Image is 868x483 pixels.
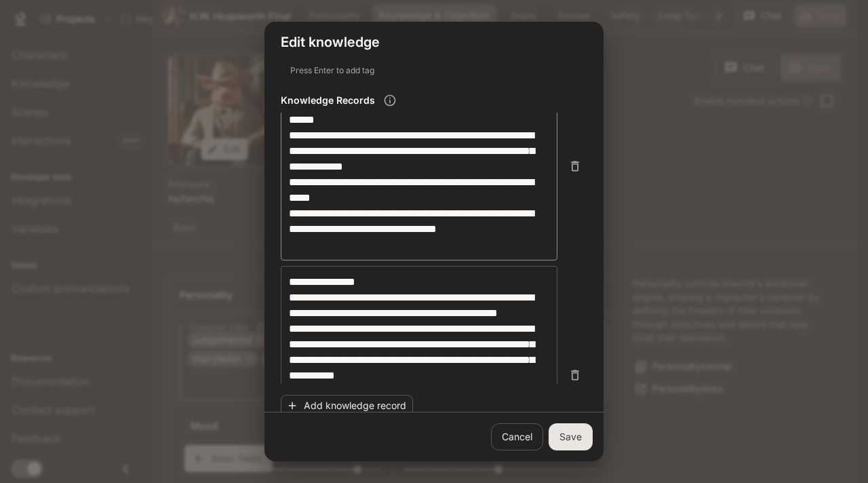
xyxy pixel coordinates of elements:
[290,64,578,77] p: Press Enter to add tag
[264,22,604,62] h2: Edit knowledge
[549,423,593,450] button: Save
[491,423,543,450] a: Cancel
[281,395,413,417] button: Add knowledge record
[281,94,375,107] h6: Knowledge Records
